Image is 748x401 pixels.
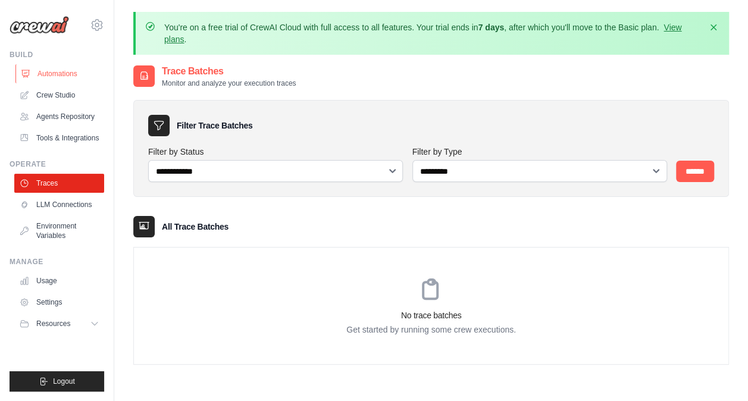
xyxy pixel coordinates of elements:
[14,293,104,312] a: Settings
[10,159,104,169] div: Operate
[162,221,229,233] h3: All Trace Batches
[134,309,728,321] h3: No trace batches
[10,371,104,391] button: Logout
[148,146,403,158] label: Filter by Status
[14,107,104,126] a: Agents Repository
[412,146,667,158] label: Filter by Type
[162,79,296,88] p: Monitor and analyze your execution traces
[53,377,75,386] span: Logout
[478,23,504,32] strong: 7 days
[164,21,700,45] p: You're on a free trial of CrewAI Cloud with full access to all features. Your trial ends in , aft...
[14,217,104,245] a: Environment Variables
[14,314,104,333] button: Resources
[36,319,70,328] span: Resources
[162,64,296,79] h2: Trace Batches
[134,324,728,336] p: Get started by running some crew executions.
[10,257,104,267] div: Manage
[14,174,104,193] a: Traces
[177,120,252,131] h3: Filter Trace Batches
[14,195,104,214] a: LLM Connections
[14,129,104,148] a: Tools & Integrations
[10,50,104,59] div: Build
[14,86,104,105] a: Crew Studio
[14,271,104,290] a: Usage
[10,16,69,34] img: Logo
[15,64,105,83] a: Automations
